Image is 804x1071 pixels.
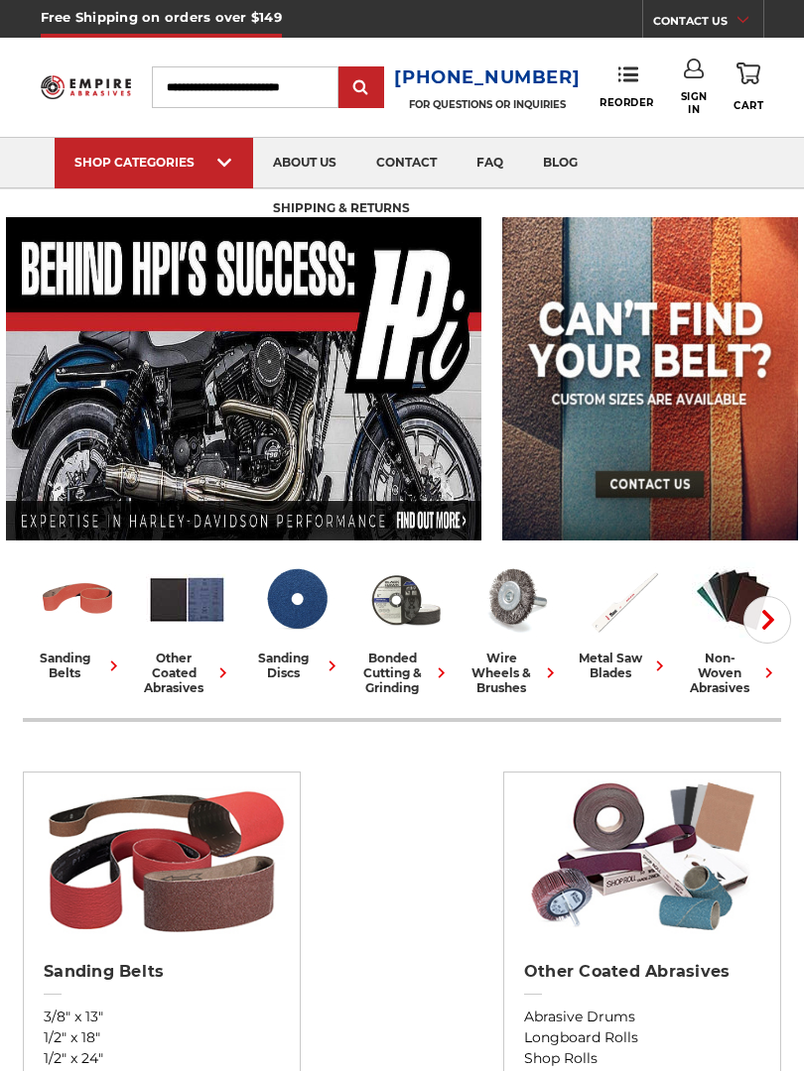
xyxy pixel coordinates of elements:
[457,138,523,188] a: faq
[356,138,457,188] a: contact
[146,558,228,641] img: Other Coated Abrasives
[468,558,561,695] a: wire wheels & brushes
[249,558,342,680] a: sanding discs
[524,1007,760,1027] a: Abrasive Drums
[653,10,763,38] a: CONTACT US
[583,558,665,641] img: Metal Saw Blades
[502,217,798,540] img: promo banner for custom belts.
[524,962,760,982] h2: Other Coated Abrasives
[600,96,654,109] span: Reorder
[681,90,708,116] span: Sign In
[734,99,763,112] span: Cart
[364,558,447,641] img: Bonded Cutting & Grinding
[31,651,124,680] div: sanding belts
[394,98,580,111] p: FOR QUESTIONS OR INQUIRIES
[253,184,430,235] a: shipping & returns
[341,68,381,108] input: Submit
[249,651,342,680] div: sanding discs
[44,1007,280,1027] a: 3/8" x 13"
[577,558,670,680] a: metal saw blades
[41,69,132,105] img: Empire Abrasives
[255,558,337,641] img: Sanding Discs
[577,651,670,680] div: metal saw blades
[686,651,779,695] div: non-woven abrasives
[394,63,580,92] a: [PHONE_NUMBER]
[600,65,654,108] a: Reorder
[473,558,556,641] img: Wire Wheels & Brushes
[692,558,774,641] img: Non-woven Abrasives
[44,1048,280,1069] a: 1/2" x 24"
[31,558,124,680] a: sanding belts
[468,651,561,695] div: wire wheels & brushes
[74,155,233,170] div: SHOP CATEGORIES
[523,138,598,188] a: blog
[743,596,791,644] button: Next
[358,651,452,695] div: bonded cutting & grinding
[514,773,771,941] img: Other Coated Abrasives
[140,558,233,695] a: other coated abrasives
[253,138,356,188] a: about us
[358,558,452,695] a: bonded cutting & grinding
[524,1048,760,1069] a: Shop Rolls
[524,1027,760,1048] a: Longboard Rolls
[44,1027,280,1048] a: 1/2" x 18"
[44,962,280,982] h2: Sanding Belts
[686,558,779,695] a: non-woven abrasives
[34,773,291,941] img: Sanding Belts
[6,217,481,540] img: Banner for an interview featuring Horsepower Inc who makes Harley performance upgrades featured o...
[734,59,763,115] a: Cart
[140,651,233,695] div: other coated abrasives
[37,558,119,641] img: Sanding Belts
